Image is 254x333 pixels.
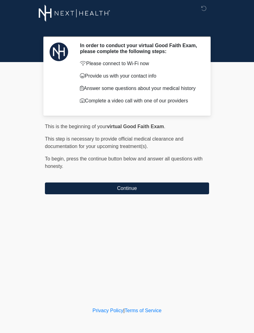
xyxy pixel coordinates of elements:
[93,308,124,313] a: Privacy Policy
[45,124,107,129] span: This is the beginning of your
[40,22,214,34] h1: ‎ ‎ ‎
[80,97,200,105] p: Complete a video call with one of our providers
[107,124,164,129] strong: virtual Good Faith Exam
[45,136,183,149] span: This step is necessary to provide official medical clearance and documentation for your upcoming ...
[80,43,200,54] h2: In order to conduct your virtual Good Faith Exam, please complete the following steps:
[164,124,165,129] span: .
[45,156,203,169] span: press the continue button below and answer all questions with honesty.
[50,43,68,61] img: Agent Avatar
[123,308,125,313] a: |
[125,308,161,313] a: Terms of Service
[45,156,66,161] span: To begin,
[80,85,200,92] p: Answer some questions about your medical history
[80,72,200,80] p: Provide us with your contact info
[45,182,209,194] button: Continue
[80,60,200,67] p: Please connect to Wi-Fi now
[39,5,110,22] img: Next-Health Woodland Hills Logo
